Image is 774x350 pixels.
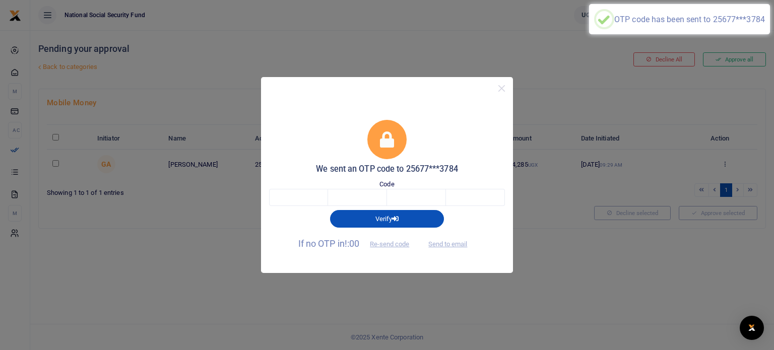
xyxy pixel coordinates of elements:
div: OTP code has been sent to 25677***3784 [614,15,765,24]
label: Code [379,179,394,189]
span: !:00 [345,238,359,249]
div: Open Intercom Messenger [740,316,764,340]
span: If no OTP in [298,238,418,249]
button: Close [494,81,509,96]
button: Verify [330,210,444,227]
h5: We sent an OTP code to 25677***3784 [269,164,505,174]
